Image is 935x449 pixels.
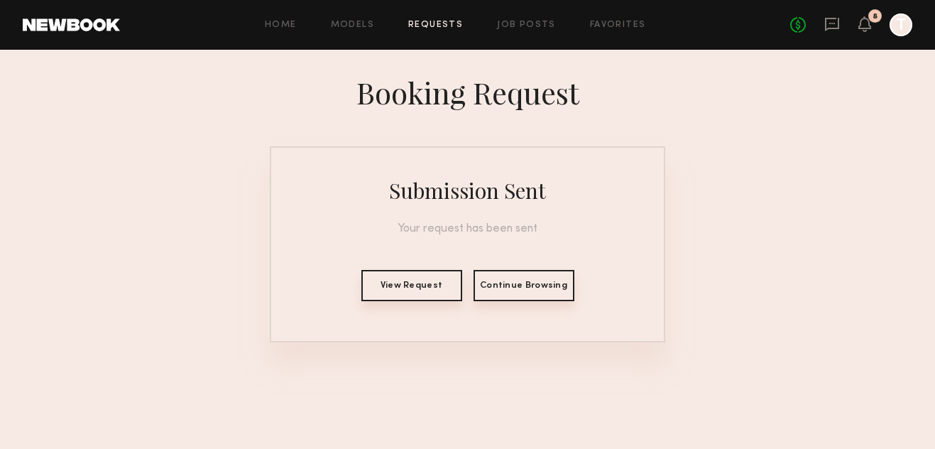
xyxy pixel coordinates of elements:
[497,21,556,30] a: Job Posts
[265,21,297,30] a: Home
[474,270,574,301] button: Continue Browsing
[408,21,463,30] a: Requests
[590,21,646,30] a: Favorites
[288,222,647,236] div: Your request has been sent
[361,270,462,301] button: View Request
[873,13,877,21] div: 8
[356,72,579,112] div: Booking Request
[890,13,912,36] a: T
[389,176,546,205] div: Submission Sent
[331,21,374,30] a: Models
